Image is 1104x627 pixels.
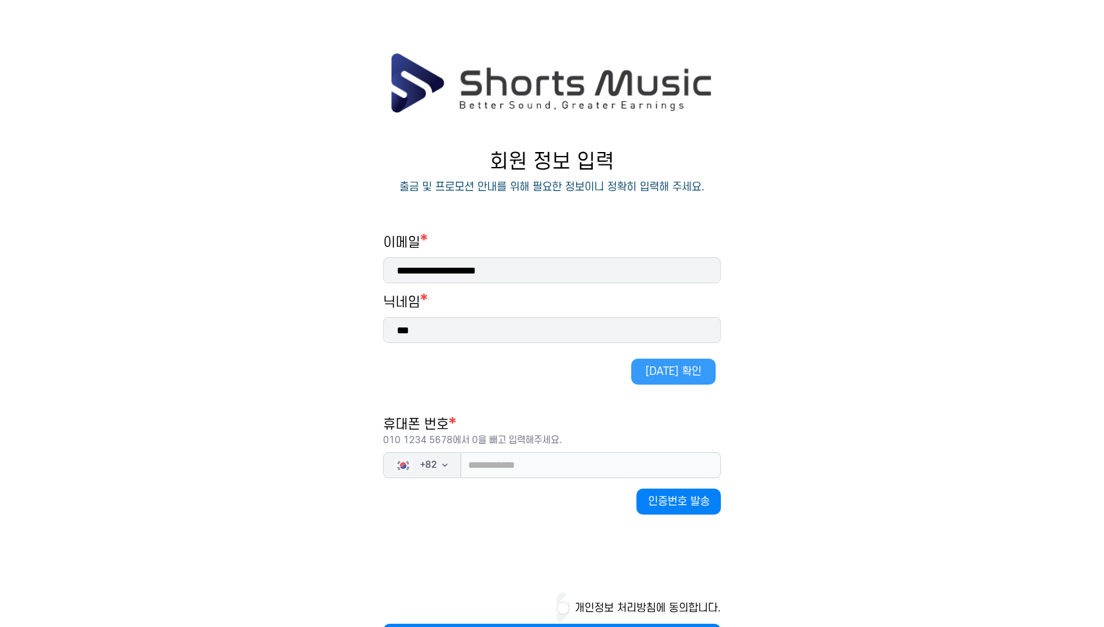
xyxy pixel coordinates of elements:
p: 회원 정보 입력 [383,151,721,174]
span: + 82 [420,459,437,472]
button: 인증번호 발송 [636,489,721,515]
button: 개인정보 처리방침에 동의합니다. [575,600,721,616]
img: ShortsMusic [389,52,714,114]
p: 010 1234 5678에서 0을 빼고 입력해주세요. [383,434,721,447]
p: 출금 및 프로모션 안내를 위해 필요한 정보이니 정확히 입력해 주세요. [399,179,705,195]
h1: 휴대폰 번호 [383,416,721,447]
button: [DATE] 확인 [631,359,716,385]
h1: 닉네임 [383,294,420,312]
h1: 이메일 [383,234,721,252]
